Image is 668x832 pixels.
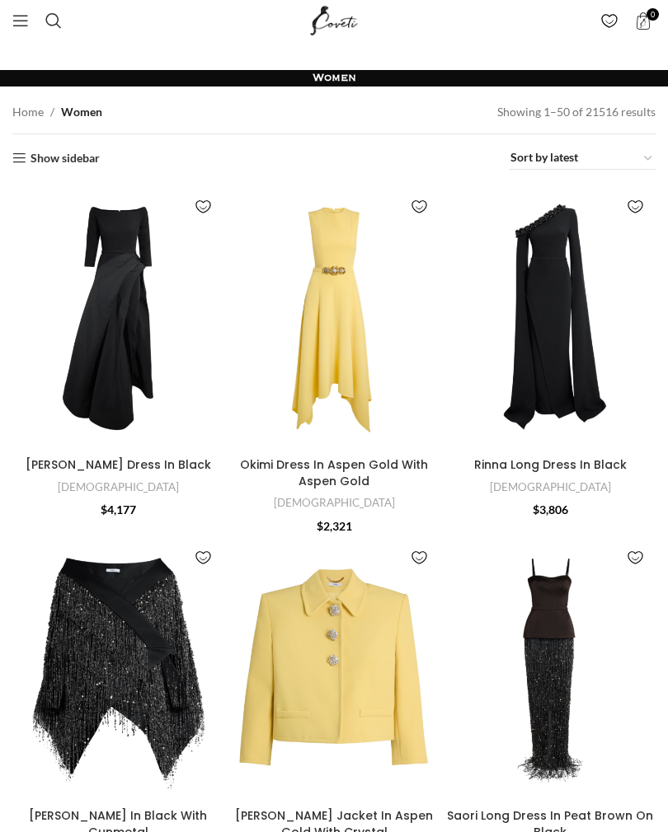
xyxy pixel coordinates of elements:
a: Search [37,4,70,37]
a: Okimi Dress In Aspen Gold With Aspen Gold [228,186,440,450]
a: Open mobile menu [4,4,37,37]
a: Saori Long Dress In Peat Brown On Black [445,537,656,801]
span: Women [61,103,102,121]
bdi: 4,177 [101,502,136,516]
a: Akemi Harness In Black With Gunmetal [12,537,223,801]
select: Shop order [509,147,656,170]
a: Fancy designing your own shoe? | Discover Now [211,48,457,62]
bdi: 3,806 [533,502,568,516]
nav: Breadcrumb [12,103,102,121]
a: Rinna Long Dress In Black [445,186,656,450]
a: Home [12,103,44,121]
a: Okimi Dress In Aspen Gold With Aspen Gold [240,456,428,489]
a: Rinna Long Dress In Black [474,456,627,473]
span: 0 [647,8,659,21]
span: $ [317,519,323,533]
a: [DEMOGRAPHIC_DATA] [274,495,395,511]
a: Site logo [307,12,362,26]
div: My Wishlist [592,4,626,37]
a: [DEMOGRAPHIC_DATA] [490,479,611,495]
a: [DEMOGRAPHIC_DATA] [58,479,179,495]
p: Showing 1–50 of 21516 results [497,103,656,121]
h1: Women [313,71,356,86]
span: $ [533,502,539,516]
a: Arata Jacket In Aspen Gold With Crystal [228,537,440,801]
a: 0 [626,4,660,37]
a: [PERSON_NAME] Dress In Black [26,456,211,473]
span: $ [101,502,107,516]
a: Nila Long Dress In Black [12,186,223,450]
bdi: 2,321 [317,519,352,533]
